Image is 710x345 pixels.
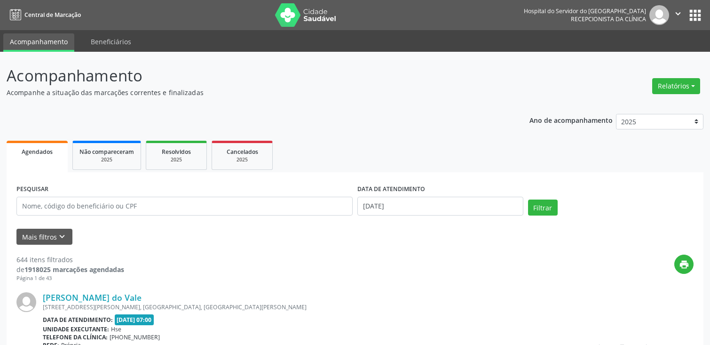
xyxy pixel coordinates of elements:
[571,15,646,23] span: Recepcionista da clínica
[7,7,81,23] a: Central de Marcação
[16,274,124,282] div: Página 1 de 43
[227,148,258,156] span: Cancelados
[24,11,81,19] span: Central de Marcação
[43,303,552,311] div: [STREET_ADDRESS][PERSON_NAME], [GEOGRAPHIC_DATA], [GEOGRAPHIC_DATA][PERSON_NAME]
[16,265,124,274] div: de
[43,333,108,341] b: Telefone da clínica:
[43,316,113,324] b: Data de atendimento:
[528,200,558,216] button: Filtrar
[111,325,121,333] span: Hse
[79,156,134,163] div: 2025
[16,182,48,197] label: PESQUISAR
[43,325,109,333] b: Unidade executante:
[669,5,687,25] button: 
[687,7,703,24] button: apps
[7,64,494,88] p: Acompanhamento
[529,114,613,126] p: Ano de acompanhamento
[219,156,266,163] div: 2025
[16,255,124,265] div: 644 itens filtrados
[674,255,694,274] button: print
[679,259,689,270] i: print
[110,333,160,341] span: [PHONE_NUMBER]
[24,265,124,274] strong: 1918025 marcações agendadas
[16,292,36,312] img: img
[652,78,700,94] button: Relatórios
[153,156,200,163] div: 2025
[524,7,646,15] div: Hospital do Servidor do [GEOGRAPHIC_DATA]
[673,8,683,19] i: 
[7,88,494,97] p: Acompanhe a situação das marcações correntes e finalizadas
[43,292,142,303] a: [PERSON_NAME] do Vale
[16,197,353,216] input: Nome, código do beneficiário ou CPF
[22,148,53,156] span: Agendados
[357,197,523,216] input: Selecione um intervalo
[79,148,134,156] span: Não compareceram
[357,182,425,197] label: DATA DE ATENDIMENTO
[649,5,669,25] img: img
[57,232,67,242] i: keyboard_arrow_down
[115,314,154,325] span: [DATE] 07:00
[16,229,72,245] button: Mais filtroskeyboard_arrow_down
[162,148,191,156] span: Resolvidos
[84,33,138,50] a: Beneficiários
[3,33,74,52] a: Acompanhamento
